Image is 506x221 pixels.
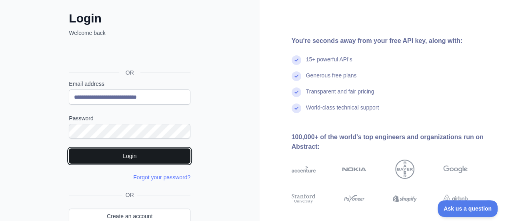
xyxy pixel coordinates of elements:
[119,69,140,77] span: OR
[133,174,190,180] a: Forgot your password?
[342,193,366,205] img: payoneer
[292,36,494,46] div: You're seconds away from your free API key, along with:
[443,160,468,179] img: google
[438,200,498,217] iframe: Toggle Customer Support
[292,160,316,179] img: accenture
[69,114,190,122] label: Password
[292,132,494,152] div: 100,000+ of the world's top engineers and organizations run on Abstract:
[443,193,468,205] img: airbnb
[395,160,414,179] img: bayer
[306,71,357,87] div: Generous free plans
[69,29,190,37] p: Welcome back
[393,193,417,205] img: shopify
[122,191,137,199] span: OR
[306,87,374,103] div: Transparent and fair pricing
[306,103,379,120] div: World-class technical support
[342,160,366,179] img: nokia
[292,193,316,205] img: stanford university
[292,87,301,97] img: check mark
[65,46,193,63] iframe: Sign in with Google Button
[292,55,301,65] img: check mark
[292,71,301,81] img: check mark
[69,80,190,88] label: Email address
[69,148,190,164] button: Login
[292,103,301,113] img: check mark
[306,55,352,71] div: 15+ powerful API's
[69,11,190,26] h2: Login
